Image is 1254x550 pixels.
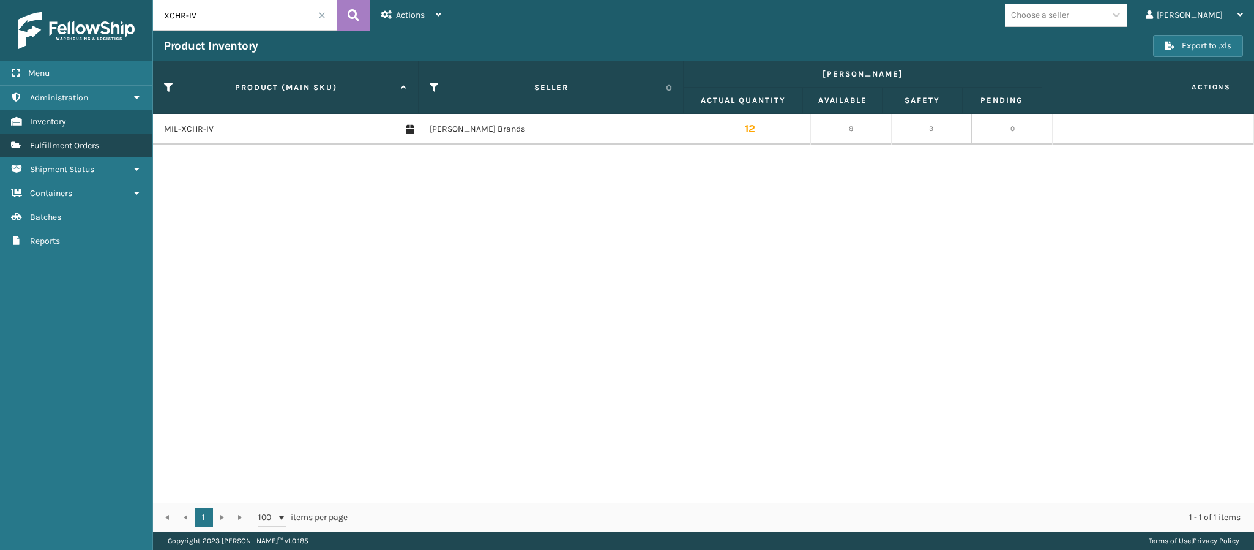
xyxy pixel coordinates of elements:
label: Available [814,95,871,106]
td: 0 [972,114,1053,145]
span: 100 [258,511,277,524]
td: 3 [892,114,972,145]
td: 8 [811,114,892,145]
span: Fulfillment Orders [30,140,99,151]
a: Terms of Use [1149,537,1191,545]
div: | [1149,532,1239,550]
a: MIL-XCHR-IV [164,123,214,135]
div: 1 - 1 of 1 items [365,511,1241,524]
span: Menu [28,68,50,78]
label: Seller [443,82,660,93]
label: Product (MAIN SKU) [177,82,395,93]
button: Export to .xls [1153,35,1243,57]
a: 1 [195,508,213,527]
span: Shipment Status [30,164,94,175]
span: Containers [30,188,72,198]
label: [PERSON_NAME] [695,69,1030,80]
span: items per page [258,508,348,527]
h3: Product Inventory [164,39,258,53]
p: Copyright 2023 [PERSON_NAME]™ v 1.0.185 [168,532,308,550]
span: Inventory [30,116,66,127]
span: Batches [30,212,61,222]
label: Pending [974,95,1031,106]
td: 12 [690,114,811,145]
span: Actions [1046,77,1238,97]
span: Reports [30,236,60,246]
label: Safety [894,95,950,106]
div: Choose a seller [1011,9,1069,21]
img: logo [18,12,135,49]
td: [PERSON_NAME] Brands [422,114,690,145]
a: Privacy Policy [1193,537,1239,545]
span: Administration [30,92,88,103]
label: Actual Quantity [695,95,791,106]
span: Actions [396,10,425,20]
